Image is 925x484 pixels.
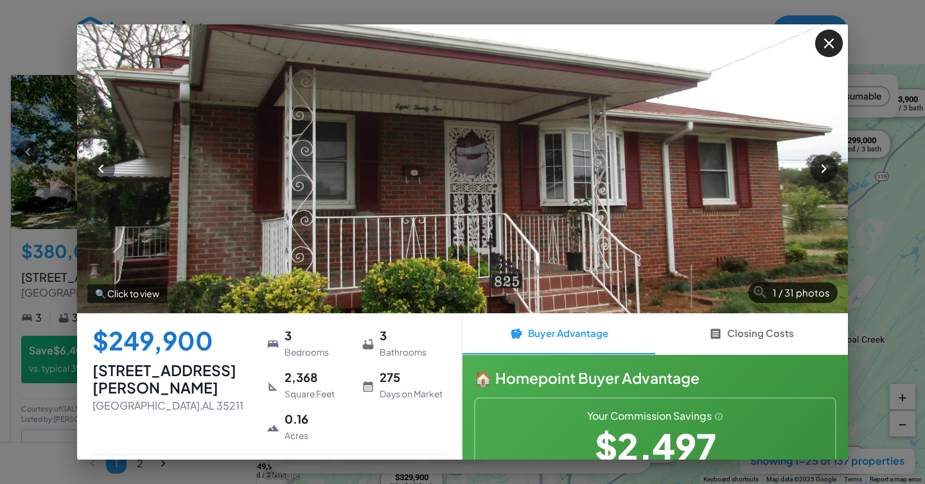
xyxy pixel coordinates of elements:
[380,347,427,358] span: Bathrooms
[92,329,251,354] h4: $249,900
[77,24,848,313] img: Property
[92,361,251,397] h6: [STREET_ADDRESS][PERSON_NAME]
[380,370,443,385] p: 275
[655,313,848,354] button: Closing Costs
[486,429,825,464] h3: $2,497
[285,347,329,358] span: Bedrooms
[380,329,427,343] p: 3
[380,388,443,399] span: Days on Market
[474,367,836,390] h6: 🏠 Homepoint Buyer Advantage
[285,329,329,343] p: 3
[285,388,335,399] span: Square Feet
[463,313,655,354] button: Buyer Advantage
[587,409,712,424] p: Your Commission Savings
[748,282,838,303] div: 1 / 31 photos
[87,284,167,303] p: 🔍 Click to view
[765,286,838,300] span: 1 / 31 photos
[714,412,723,421] svg: Homepoint charges a flat $5,000 commission instead of the typical 3% buyer's agent commission, sa...
[92,399,251,413] p: [GEOGRAPHIC_DATA] , AL 35211
[285,430,308,441] span: Acres
[285,412,308,426] p: 0.16
[285,370,335,385] p: 2,368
